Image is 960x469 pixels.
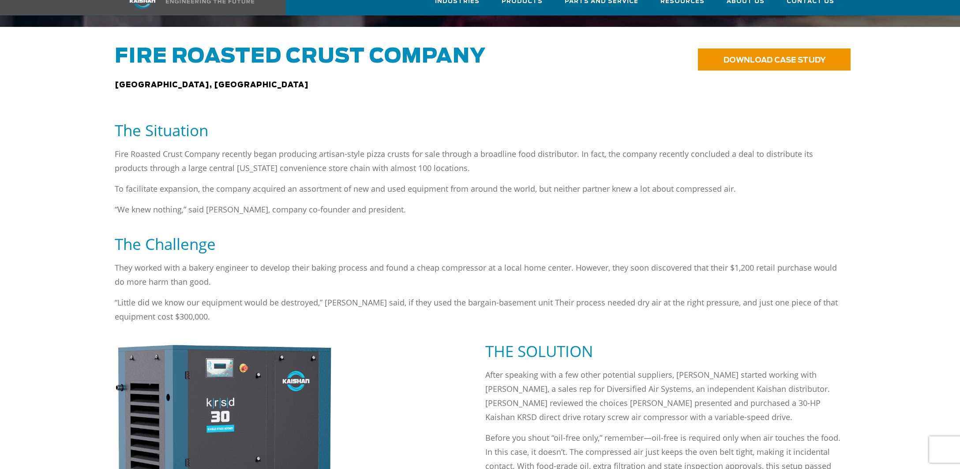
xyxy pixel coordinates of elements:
[115,234,845,254] h5: The Challenge
[115,82,309,89] span: [GEOGRAPHIC_DATA], [GEOGRAPHIC_DATA]
[115,147,845,175] p: Fire Roasted Crust Company recently began producing artisan-style pizza crusts for sale through a...
[724,56,826,64] span: DOWNLOAD CASE STUDY
[485,368,845,424] p: After speaking with a few other potential suppliers, [PERSON_NAME] started working with [PERSON_N...
[115,202,845,216] p: “We knew nothing,” said [PERSON_NAME], company co-founder and president.
[485,341,845,361] h5: The Solution
[698,48,851,71] a: DOWNLOAD CASE STUDY
[115,295,845,324] p: “Little did we know our equipment would be destroyed,” [PERSON_NAME] said, if they used the barga...
[115,120,845,140] h5: The Situation
[115,182,845,196] p: To facilitate expansion, the company acquired an assortment of new and used equipment from around...
[115,261,845,289] p: They worked with a bakery engineer to develop their baking process and found a cheap compressor a...
[115,47,486,67] span: Fire Roasted Crust Company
